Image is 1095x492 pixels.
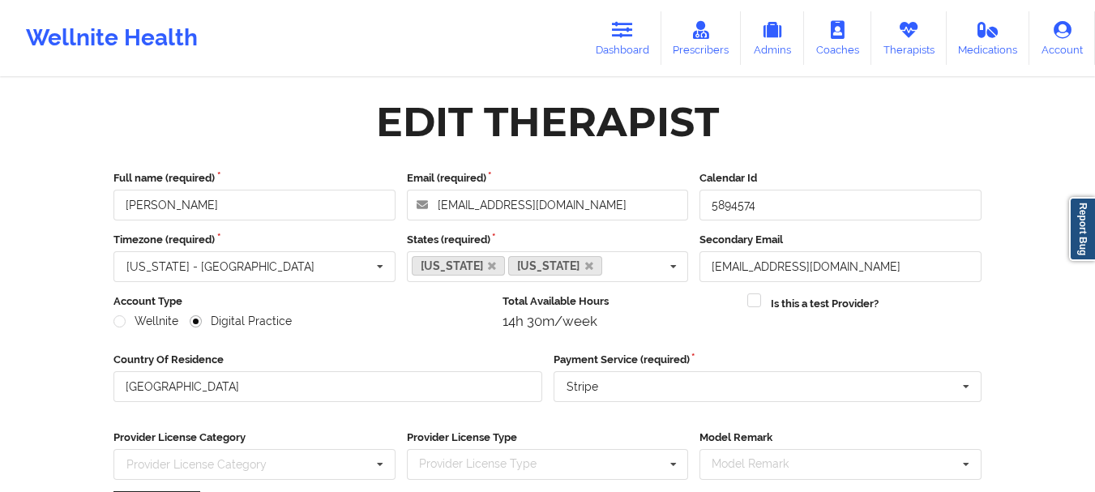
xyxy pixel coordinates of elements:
a: [US_STATE] [508,256,602,276]
label: Secondary Email [699,232,982,248]
label: Timezone (required) [113,232,396,248]
div: Provider License Type [415,455,560,473]
label: Provider License Category [113,430,396,446]
input: Calendar Id [699,190,982,220]
label: Payment Service (required) [554,352,982,368]
label: Digital Practice [190,314,292,328]
label: Full name (required) [113,170,396,186]
a: Admins [741,11,804,65]
label: Account Type [113,293,491,310]
div: [US_STATE] - [GEOGRAPHIC_DATA] [126,261,314,272]
label: States (required) [407,232,689,248]
label: Country Of Residence [113,352,542,368]
a: Prescribers [661,11,742,65]
label: Is this a test Provider? [771,296,879,312]
a: Medications [947,11,1030,65]
a: Dashboard [584,11,661,65]
a: Account [1029,11,1095,65]
a: Report Bug [1069,197,1095,261]
input: Full name [113,190,396,220]
input: Email [699,251,982,282]
div: Model Remark [708,455,812,473]
a: Coaches [804,11,871,65]
label: Provider License Type [407,430,689,446]
div: 14h 30m/week [503,313,737,329]
label: Calendar Id [699,170,982,186]
label: Total Available Hours [503,293,737,310]
div: Edit Therapist [376,96,719,148]
a: Therapists [871,11,947,65]
a: [US_STATE] [412,256,506,276]
label: Model Remark [699,430,982,446]
label: Email (required) [407,170,689,186]
div: Stripe [567,381,598,392]
label: Wellnite [113,314,178,328]
div: Provider License Category [126,459,267,470]
input: Email address [407,190,689,220]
